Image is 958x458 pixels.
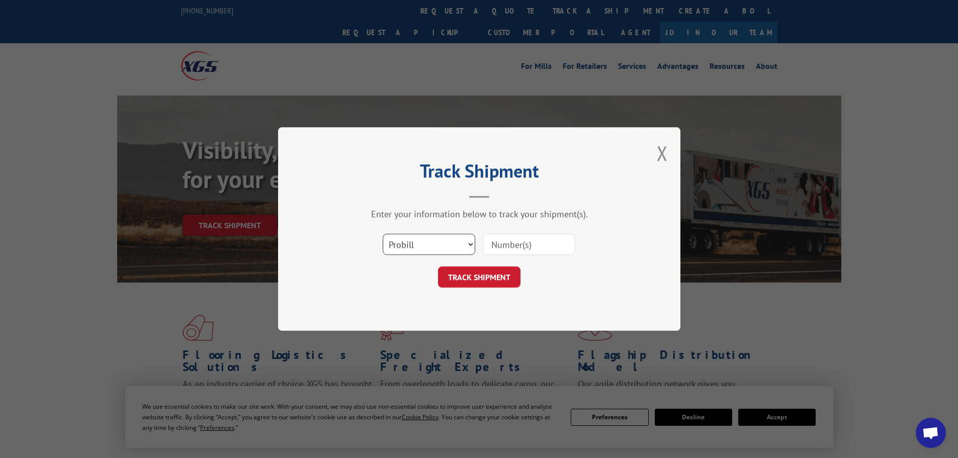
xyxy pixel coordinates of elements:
[328,208,630,220] div: Enter your information below to track your shipment(s).
[438,266,520,288] button: TRACK SHIPMENT
[657,140,668,166] button: Close modal
[916,418,946,448] div: Open chat
[328,164,630,183] h2: Track Shipment
[483,234,575,255] input: Number(s)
